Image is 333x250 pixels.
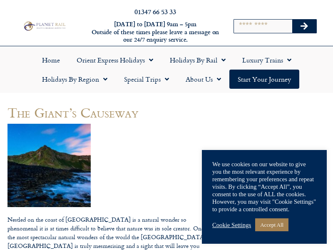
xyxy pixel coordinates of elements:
[34,70,116,89] a: Holidays by Region
[229,70,299,89] a: Start your Journey
[91,20,220,44] h6: [DATE] to [DATE] 9am – 5pm Outside of these times please leave a message on our 24/7 enquiry serv...
[134,7,176,16] a: 01347 66 53 33
[34,50,68,70] a: Home
[4,50,329,89] nav: Menu
[68,50,162,70] a: Orient Express Holidays
[7,102,138,122] a: The Giant’s Causeway
[162,50,234,70] a: Holidays by Rail
[212,221,251,229] a: Cookie Settings
[292,20,316,33] button: Search
[212,160,316,213] div: We use cookies on our website to give you the most relevant experience by remembering your prefer...
[255,218,288,231] a: Accept All
[116,70,177,89] a: Special Trips
[22,20,67,31] img: Planet Rail Train Holidays Logo
[177,70,229,89] a: About Us
[234,50,300,70] a: Luxury Trains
